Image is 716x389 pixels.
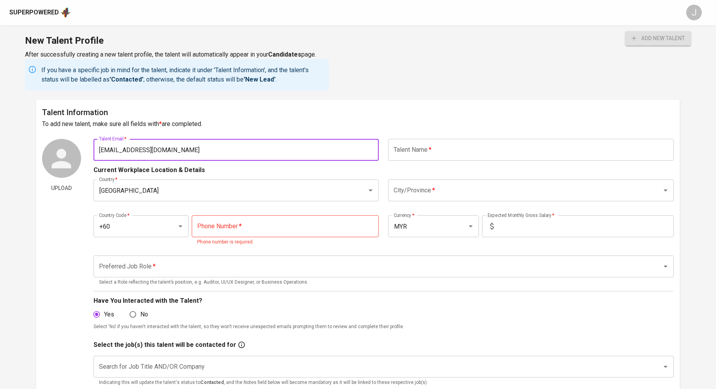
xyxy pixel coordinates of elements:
p: Select a Role reflecting the talent’s position, e.g. Auditor, UI/UX Designer, or Business Operati... [99,279,668,286]
p: Indicating this will update the talent's status to , and the Notes field below will become mandat... [99,379,668,387]
span: add new talent [632,34,685,43]
h6: To add new talent, make sure all fields with are completed. [42,119,674,130]
img: app logo [60,7,71,18]
b: Contacted [200,380,224,385]
p: After successfully creating a new talent profile, the talent will automatically appear in your page. [25,50,329,59]
button: Upload [42,181,81,195]
span: Upload [45,183,78,193]
span: No [140,310,148,319]
h6: Talent Information [42,106,674,119]
h1: New Talent Profile [25,31,329,50]
b: Candidates [268,51,301,58]
div: Almost there! Once you've completed all the fields marked with * under 'Talent Information', you'... [626,31,691,46]
svg: If you have a specific job in mind for the talent, indicate it here. This will change the talent'... [238,341,246,349]
button: Open [175,221,186,232]
p: Current Workplace Location & Details [94,165,205,175]
b: 'Contacted' [110,76,143,83]
div: J [686,5,702,20]
p: Phone number is required. [197,238,373,246]
p: Select 'No' if you haven't interacted with the talent, so they won’t receive unexpected emails pr... [94,323,674,331]
p: If you have a specific job in mind for the talent, indicate it under 'Talent Information', and th... [41,66,326,84]
button: Open [660,261,671,272]
span: Yes [104,310,114,319]
div: Superpowered [9,8,59,17]
button: Open [660,361,671,372]
button: Open [365,185,376,196]
p: Have You Interacted with the Talent? [94,296,674,306]
p: Select the job(s) this talent will be contacted for [94,340,236,350]
button: Open [660,185,671,196]
b: 'New Lead' [244,76,276,83]
button: Open [465,221,476,232]
a: Superpoweredapp logo [9,7,71,18]
button: add new talent [626,31,691,46]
